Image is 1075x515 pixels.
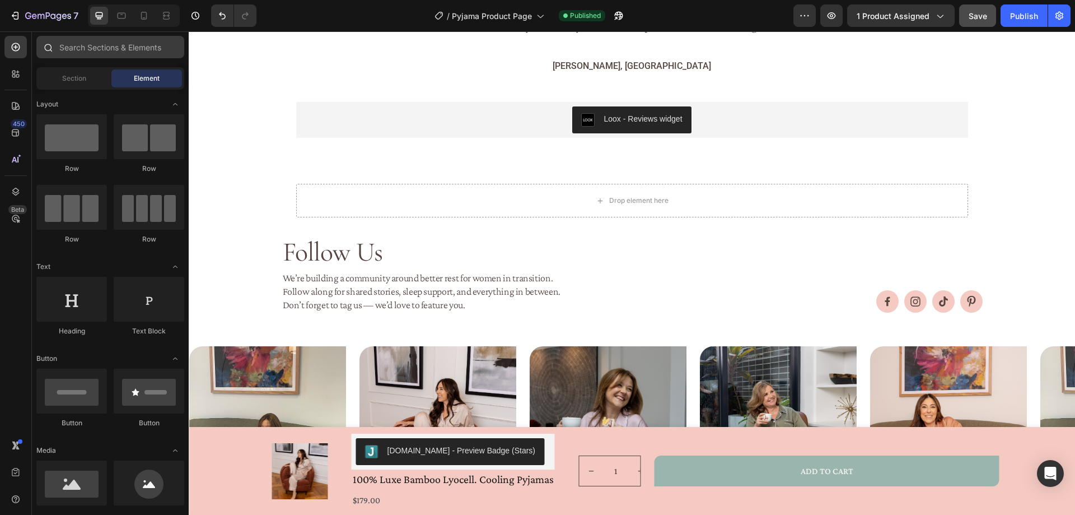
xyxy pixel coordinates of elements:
div: ADD TO CART [612,433,665,447]
iframe: Design area [189,31,1075,515]
div: Publish [1010,10,1038,22]
span: Media [36,446,56,456]
span: Section [62,73,86,83]
p: [PERSON_NAME], [GEOGRAPHIC_DATA] [125,28,761,41]
span: Toggle open [166,442,184,460]
span: Save [969,11,987,21]
img: loox.png [392,82,406,95]
div: [DOMAIN_NAME] - Preview Badge (Stars) [199,414,347,425]
span: 1 product assigned [857,10,929,22]
h1: 100% Luxe Bamboo Lyocell. Cooling Pyjamas [163,438,366,457]
button: Publish [1001,4,1048,27]
span: Published [570,11,601,21]
div: Row [114,234,184,244]
span: Button [36,354,57,364]
span: Toggle open [166,258,184,276]
input: Search Sections & Elements [36,36,184,58]
div: Loox - Reviews widget [415,82,493,94]
button: 1 product assigned [847,4,955,27]
div: Open Intercom Messenger [1037,460,1064,487]
img: [object Object] [1,315,157,494]
div: Row [114,164,184,174]
img: [object Object] [171,315,328,494]
div: Drop element here [420,165,480,174]
span: Pyjama Product Page [452,10,532,22]
div: Heading [36,326,107,336]
img: [object Object] [681,315,838,494]
img: gempages_570279174770524999-eeaaac8c-032c-4724-afaa-88bbb83e3a3c.svg [688,259,710,281]
img: gempages_570279174770524999-b4edbec7-1b93-429c-8df1-2849283cc843.svg [772,259,794,281]
span: Toggle open [166,95,184,113]
img: [object Object] [341,315,498,494]
span: Element [134,73,160,83]
button: decrement [391,425,415,454]
div: Beta [8,205,27,214]
span: / [447,10,450,22]
p: 7 [73,9,78,22]
button: Loox - Reviews widget [384,75,502,102]
div: Text Block [114,326,184,336]
div: Button [36,418,107,428]
span: Layout [36,99,58,109]
span: Toggle open [166,350,184,368]
div: Row [36,234,107,244]
button: increment [440,425,464,454]
img: gempages_570279174770524999-2d120352-8497-44ae-852b-6950a41d5013.svg [744,259,766,281]
p: We’re building a community around better rest for women in transition. Follow along for shared st... [94,240,386,280]
input: quantity [415,425,440,454]
div: $179.00 [163,461,366,477]
div: Row [36,164,107,174]
img: gempages_570279174770524999-c2907f95-fed1-49b9-abf0-60ad20d858a3.svg [716,259,738,281]
h2: Follow Us [93,204,387,239]
img: [object Object] [511,315,668,494]
button: Save [959,4,996,27]
div: 450 [11,119,27,128]
div: Undo/Redo [211,4,256,27]
button: 7 [4,4,83,27]
span: Text [36,262,50,272]
div: Button [114,418,184,428]
button: ADD TO CART [466,424,811,455]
